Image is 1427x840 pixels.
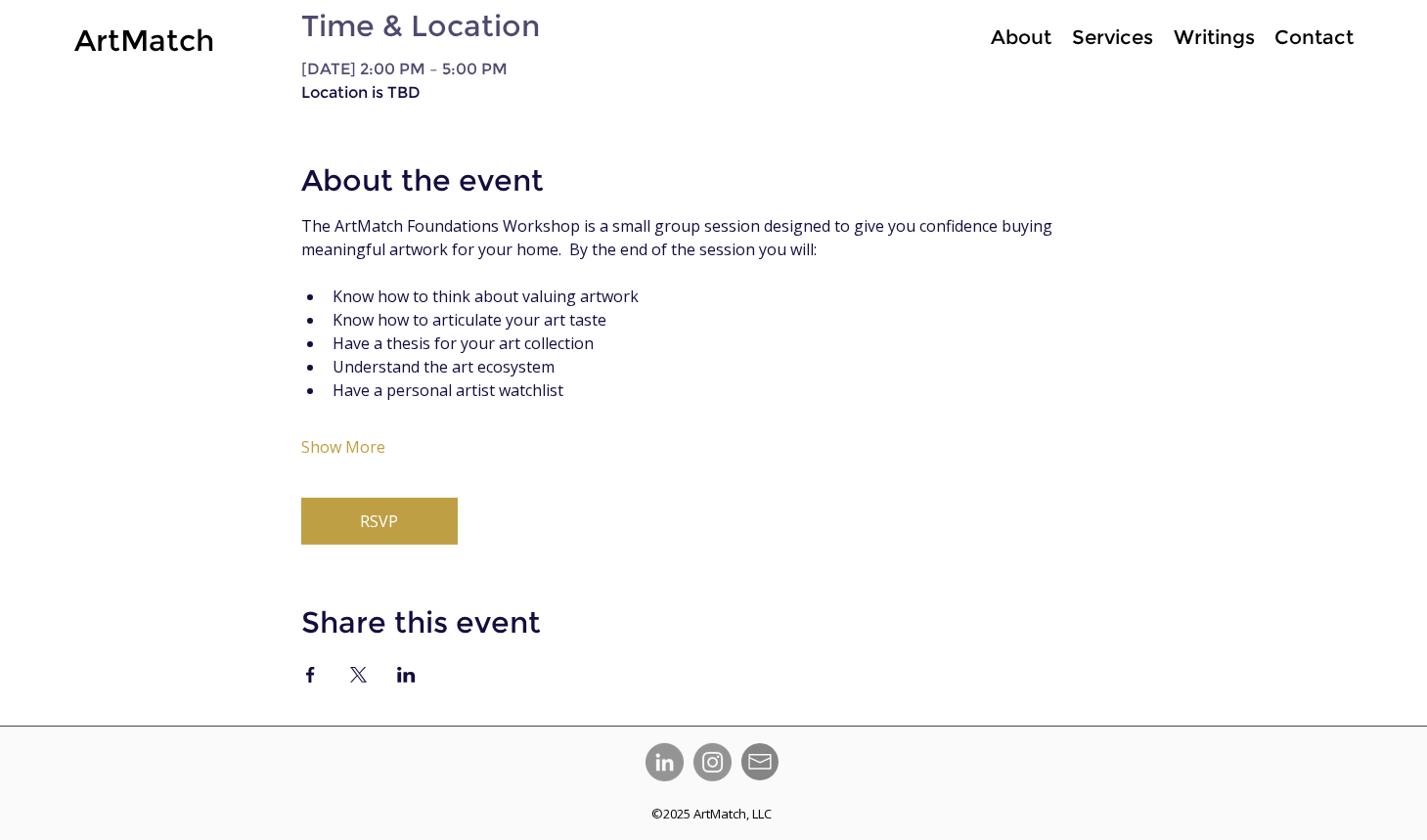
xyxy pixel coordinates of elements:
p: Location is TBD [301,83,1126,103]
span: The ArtMatch Foundations Workshop is a small group session designed to give you confidence buying... [301,215,1056,260]
span: ©2025 ArtMatch, LLC [652,805,773,822]
p: Contact [1265,23,1363,52]
a: Share event on Facebook [301,667,320,683]
svg: ArtMatch Art Advisory Email Contact [741,743,779,780]
a: Share event on X [349,667,368,683]
a: ArtMatch [74,22,214,59]
h2: About the event [301,161,1126,199]
img: LinkedIn [646,743,684,781]
span: Know how to articulate your art taste [333,309,606,331]
span: Have a personal artist watchlist [333,379,563,401]
p: Services [1062,23,1163,52]
a: Share event on LinkedIn [397,667,416,683]
nav: Site [918,23,1362,52]
span: Have a thesis for your art collection [333,332,594,354]
button: Show More [301,437,385,457]
a: Services [1061,23,1163,52]
img: Instagram [693,743,732,781]
a: Contact [1265,23,1362,52]
a: About [980,23,1061,52]
ul: Social Bar [646,743,732,781]
p: Writings [1164,23,1265,52]
span: Understand the art ecosystem [333,356,555,377]
h2: Share this event [301,603,1126,641]
button: RSVP [301,498,458,545]
p: About [981,23,1061,52]
span: Know how to think about valuing artwork [333,286,639,307]
a: Writings [1163,23,1265,52]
